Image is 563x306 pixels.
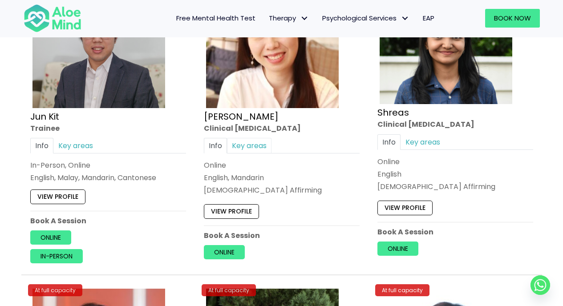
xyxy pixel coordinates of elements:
[494,13,531,23] span: Book Now
[24,4,81,33] img: Aloe mind Logo
[30,249,83,263] a: In-person
[176,13,255,23] span: Free Mental Health Test
[262,9,316,28] a: TherapyTherapy: submenu
[204,137,227,153] a: Info
[399,12,412,25] span: Psychological Services: submenu
[322,13,409,23] span: Psychological Services
[269,13,309,23] span: Therapy
[202,284,256,296] div: At full capacity
[30,230,71,244] a: Online
[227,137,271,153] a: Key areas
[30,173,186,183] p: English, Malay, Mandarin, Cantonese
[401,134,445,149] a: Key areas
[377,181,533,192] div: [DEMOGRAPHIC_DATA] Affirming
[30,123,186,133] div: Trainee
[170,9,262,28] a: Free Mental Health Test
[377,106,409,119] a: Shreas
[377,156,533,166] div: Online
[377,119,533,129] div: Clinical [MEDICAL_DATA]
[377,226,533,237] p: Book A Session
[53,137,98,153] a: Key areas
[375,284,429,296] div: At full capacity
[377,134,401,149] a: Info
[204,185,360,195] div: [DEMOGRAPHIC_DATA] Affirming
[416,9,441,28] a: EAP
[316,9,416,28] a: Psychological ServicesPsychological Services: submenu
[204,160,360,170] div: Online
[485,9,540,28] a: Book Now
[377,169,533,179] p: English
[93,9,441,28] nav: Menu
[204,123,360,133] div: Clinical [MEDICAL_DATA]
[30,110,59,122] a: Jun Kit
[30,160,186,170] div: In-Person, Online
[204,110,279,122] a: [PERSON_NAME]
[531,275,550,295] a: Whatsapp
[423,13,434,23] span: EAP
[377,241,418,255] a: Online
[204,204,259,218] a: View profile
[298,12,311,25] span: Therapy: submenu
[204,245,245,259] a: Online
[30,137,53,153] a: Info
[377,201,433,215] a: View profile
[204,173,360,183] p: English, Mandarin
[204,230,360,240] p: Book A Session
[28,284,82,296] div: At full capacity
[30,215,186,225] p: Book A Session
[30,189,85,204] a: View profile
